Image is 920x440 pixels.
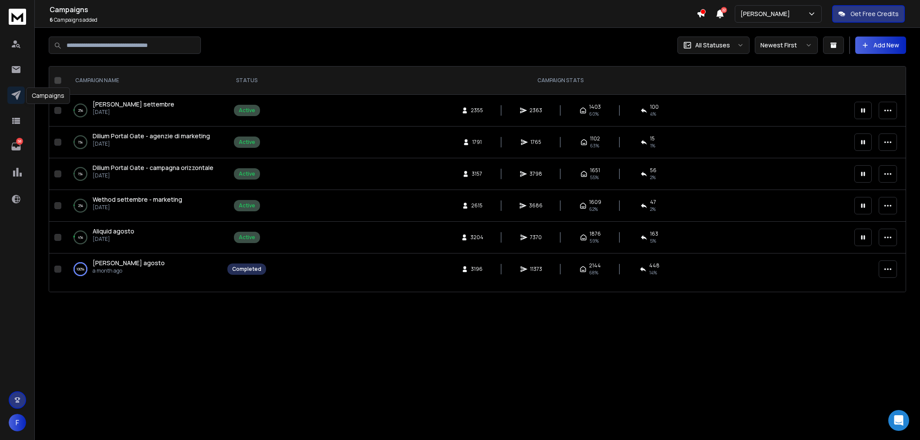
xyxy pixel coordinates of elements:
h1: Campaigns [50,4,697,15]
span: 15 [650,135,655,142]
p: 58 [16,138,23,145]
span: 11373 [530,266,542,273]
div: Active [239,234,255,241]
span: 1876 [590,230,601,237]
td: 2%[PERSON_NAME] settembre[DATE] [65,95,222,127]
span: 1 % [650,142,655,149]
img: logo [9,9,26,25]
span: 63 % [590,142,599,149]
th: STATUS [222,67,271,95]
div: Active [239,202,255,209]
a: Dilium Portal Gate - agenzie di marketing [93,132,210,140]
span: 2 % [650,174,656,181]
span: [PERSON_NAME] settembre [93,100,174,108]
a: Wethod settembre - marketing [93,195,182,204]
span: 14 % [649,269,657,276]
p: 4 % [78,233,83,242]
p: 100 % [77,265,84,273]
button: Get Free Credits [832,5,905,23]
th: CAMPAIGN NAME [65,67,222,95]
span: 2363 [530,107,542,114]
span: 55 % [590,174,599,181]
span: 5 % [650,237,656,244]
div: Open Intercom Messenger [888,410,909,431]
span: 3157 [472,170,482,177]
p: [PERSON_NAME] [740,10,793,18]
span: Wethod settembre - marketing [93,195,182,203]
p: 2 % [78,201,83,210]
p: 2 % [78,106,83,115]
span: 1609 [589,199,601,206]
span: 59 % [590,237,599,244]
span: 22 [721,7,727,13]
div: Completed [232,266,261,273]
span: 448 [649,262,660,269]
td: 4%Aliquid agosto[DATE] [65,222,222,253]
button: F [9,414,26,431]
p: Get Free Credits [850,10,899,18]
span: 3798 [530,170,542,177]
span: 2144 [589,262,601,269]
td: 100%[PERSON_NAME] agostoa month ago [65,253,222,285]
p: 1 % [78,170,83,178]
p: [DATE] [93,172,213,179]
p: [DATE] [93,236,134,243]
span: 2355 [471,107,483,114]
div: Active [239,170,255,177]
span: Aliquid agosto [93,227,134,235]
span: 3204 [470,234,483,241]
span: 100 [650,103,659,110]
p: [DATE] [93,140,210,147]
p: 1 % [78,138,83,147]
a: Dilium Portal Gate - campagna orizzontale [93,163,213,172]
span: 3196 [471,266,483,273]
span: 56 [650,167,657,174]
span: 68 % [589,269,598,276]
span: 163 [650,230,658,237]
span: 1791 [472,139,482,146]
a: Aliquid agosto [93,227,134,236]
span: 4 % [650,110,656,117]
p: [DATE] [93,204,182,211]
span: 1651 [590,167,600,174]
p: [DATE] [93,109,174,116]
p: All Statuses [695,41,730,50]
span: 2 % [650,206,656,213]
p: a month ago [93,267,165,274]
button: Add New [855,37,906,54]
td: 1%Dilium Portal Gate - campagna orizzontale[DATE] [65,158,222,190]
span: 60 % [589,110,599,117]
div: Active [239,139,255,146]
span: 3686 [529,202,543,209]
div: Active [239,107,255,114]
a: 58 [7,138,25,155]
span: 1765 [530,139,541,146]
span: 47 [650,199,656,206]
a: [PERSON_NAME] agosto [93,259,165,267]
a: [PERSON_NAME] settembre [93,100,174,109]
span: 1403 [589,103,601,110]
p: Campaigns added [50,17,697,23]
span: 6 [50,16,53,23]
th: CAMPAIGN STATS [271,67,849,95]
span: 1102 [590,135,600,142]
td: 2%Wethod settembre - marketing[DATE] [65,190,222,222]
span: 2615 [471,202,483,209]
div: Campaigns [26,87,70,104]
span: 7370 [530,234,542,241]
td: 1%Dilium Portal Gate - agenzie di marketing[DATE] [65,127,222,158]
span: 62 % [589,206,598,213]
button: Newest First [755,37,818,54]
